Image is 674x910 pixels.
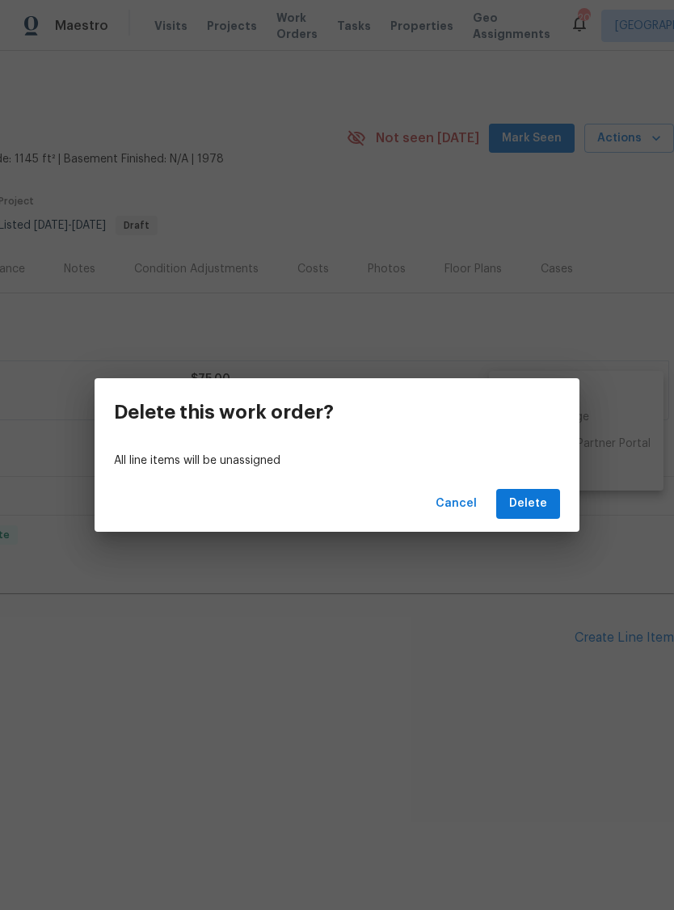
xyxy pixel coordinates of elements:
[496,489,560,519] button: Delete
[114,453,560,470] p: All line items will be unassigned
[114,401,334,423] h3: Delete this work order?
[429,489,483,519] button: Cancel
[436,494,477,514] span: Cancel
[509,494,547,514] span: Delete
